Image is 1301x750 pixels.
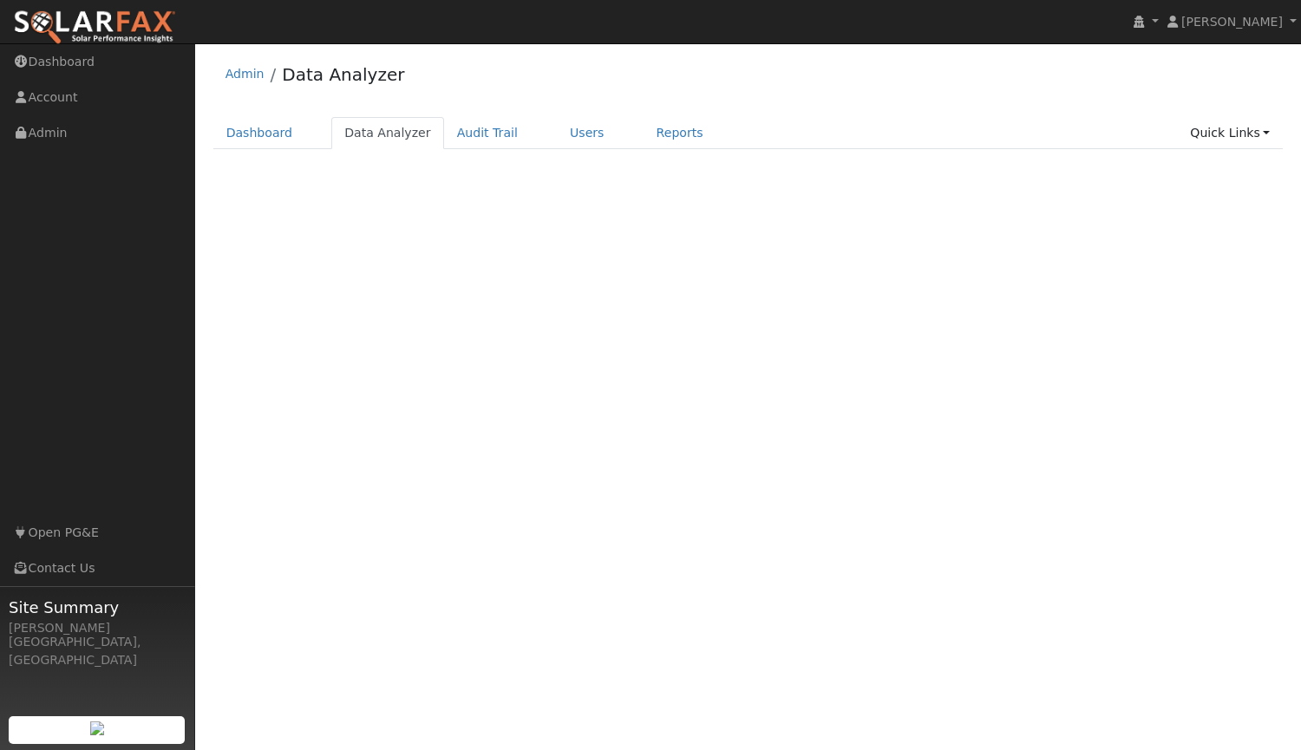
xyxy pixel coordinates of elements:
img: SolarFax [13,10,176,46]
a: Quick Links [1177,117,1283,149]
a: Dashboard [213,117,306,149]
span: Site Summary [9,596,186,619]
a: Users [557,117,618,149]
img: retrieve [90,721,104,735]
div: [GEOGRAPHIC_DATA], [GEOGRAPHIC_DATA] [9,633,186,669]
a: Admin [226,67,265,81]
a: Reports [644,117,716,149]
a: Audit Trail [444,117,531,149]
a: Data Analyzer [331,117,444,149]
div: [PERSON_NAME] [9,619,186,637]
a: Data Analyzer [282,64,404,85]
span: [PERSON_NAME] [1181,15,1283,29]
